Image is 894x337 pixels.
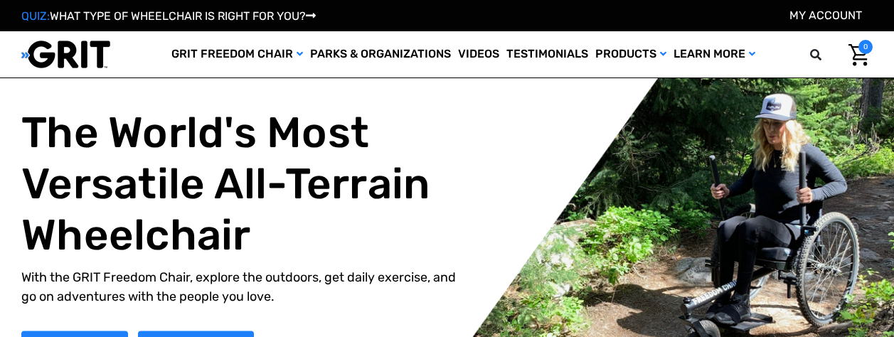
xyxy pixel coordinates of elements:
[816,40,838,70] input: Search
[21,40,110,69] img: GRIT All-Terrain Wheelchair and Mobility Equipment
[454,31,503,77] a: Videos
[670,31,759,77] a: Learn More
[848,44,869,66] img: Cart
[838,40,873,70] a: Cart with 0 items
[21,107,458,261] h1: The World's Most Versatile All-Terrain Wheelchair
[858,40,873,54] span: 0
[21,268,458,306] p: With the GRIT Freedom Chair, explore the outdoors, get daily exercise, and go on adventures with ...
[21,9,50,23] span: QUIZ:
[592,31,670,77] a: Products
[168,31,307,77] a: GRIT Freedom Chair
[21,9,316,23] a: QUIZ:WHAT TYPE OF WHEELCHAIR IS RIGHT FOR YOU?
[503,31,592,77] a: Testimonials
[789,9,862,22] a: Account
[307,31,454,77] a: Parks & Organizations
